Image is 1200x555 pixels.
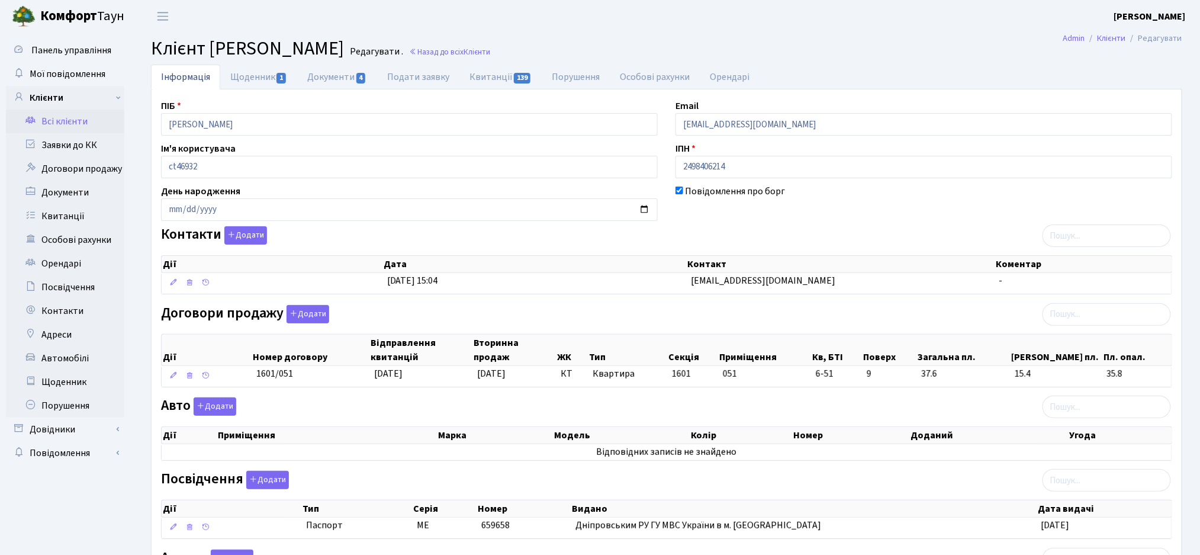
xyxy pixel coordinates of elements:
span: Квартира [593,367,662,381]
a: Додати [221,224,267,245]
th: Номер [793,427,910,444]
a: Клієнти [6,86,124,110]
span: 6-51 [816,367,857,381]
a: Повідомлення [6,441,124,465]
b: [PERSON_NAME] [1114,10,1186,23]
button: Контакти [224,226,267,245]
a: Додати [191,396,236,416]
a: Щоденник [220,65,297,89]
th: Номер договору [252,335,370,365]
label: Контакти [161,226,267,245]
label: ПІБ [161,99,181,113]
a: Назад до всіхКлієнти [409,46,490,57]
th: Тип [301,501,412,517]
span: Панель управління [31,44,111,57]
small: Редагувати . [348,46,403,57]
th: Дії [162,501,301,517]
th: Дії [162,427,217,444]
th: Вторинна продаж [472,335,556,365]
label: День народження [161,184,240,198]
img: logo.png [12,5,36,28]
th: Приміщення [217,427,437,444]
span: - [999,274,1003,287]
th: Колір [690,427,793,444]
span: [DATE] [374,367,403,380]
td: Відповідних записів не знайдено [162,444,1172,460]
label: Авто [161,397,236,416]
label: Повідомлення про борг [685,184,785,198]
a: Адреси [6,323,124,347]
input: Пошук... [1043,224,1171,247]
a: Квитанції [459,65,542,89]
span: 1601 [672,367,691,380]
span: 1601/051 [256,367,293,380]
span: [DATE] 15:04 [387,274,438,287]
th: Відправлення квитанцій [370,335,473,365]
a: Довідники [6,418,124,441]
span: Мої повідомлення [30,68,105,81]
a: Клієнти [1098,32,1126,44]
span: 139 [514,73,530,84]
a: Документи [297,65,377,89]
a: Контакти [6,299,124,323]
a: [PERSON_NAME] [1114,9,1186,24]
a: Особові рахунки [610,65,700,89]
a: Посвідчення [6,275,124,299]
a: Щоденник [6,370,124,394]
th: Дата [382,256,687,272]
a: Додати [284,303,329,323]
a: Автомобілі [6,347,124,370]
span: 1 [276,73,286,84]
a: Порушення [542,65,610,89]
th: Дата видачі [1037,501,1172,517]
a: Подати заявку [377,65,459,89]
span: Таун [40,7,124,27]
th: Загальна пл. [917,335,1011,365]
th: Видано [571,501,1037,517]
th: Доданий [910,427,1069,444]
span: Паспорт [306,519,407,532]
a: Панель управління [6,39,124,62]
th: Поверх [862,335,916,365]
input: Пошук... [1043,303,1171,326]
th: Угода [1068,427,1172,444]
th: Коментар [995,256,1172,272]
span: Клієнти [464,46,490,57]
a: Квитанції [6,204,124,228]
th: Контакт [686,256,995,272]
span: 4 [356,73,366,84]
button: Переключити навігацію [148,7,178,26]
span: 35.8 [1107,367,1167,381]
span: 9 [867,367,912,381]
b: Комфорт [40,7,97,25]
span: Клієнт [PERSON_NAME] [151,35,344,62]
th: Модель [553,427,690,444]
a: Орендарі [700,65,760,89]
th: [PERSON_NAME] пл. [1011,335,1102,365]
span: 37.6 [921,367,1005,381]
th: Дії [162,335,252,365]
th: Дії [162,256,382,272]
label: ІПН [675,142,696,156]
th: Секція [667,335,718,365]
a: Документи [6,181,124,204]
a: Орендарі [6,252,124,275]
a: Admin [1063,32,1085,44]
a: Додати [243,469,289,490]
nav: breadcrumb [1045,26,1200,51]
li: Редагувати [1126,32,1182,45]
th: ЖК [556,335,588,365]
th: Номер [477,501,571,517]
a: Порушення [6,394,124,418]
a: Особові рахунки [6,228,124,252]
a: Мої повідомлення [6,62,124,86]
th: Приміщення [718,335,811,365]
th: Серія [412,501,477,517]
a: Інформація [151,65,220,89]
a: Договори продажу [6,157,124,181]
th: Марка [437,427,552,444]
label: Email [675,99,699,113]
a: Заявки до КК [6,133,124,157]
span: КТ [561,367,583,381]
button: Авто [194,397,236,416]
